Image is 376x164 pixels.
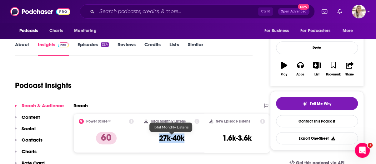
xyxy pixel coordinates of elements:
h2: Power Score™ [86,119,111,123]
div: Bookmark [326,73,340,76]
div: Rate [276,41,358,54]
div: Apps [296,73,304,76]
img: User Profile [352,5,366,18]
input: Search podcasts, credits, & more... [97,7,258,17]
p: Content [22,114,40,120]
button: Play [276,58,292,80]
button: open menu [15,25,46,37]
span: Logged in as acquavie [352,5,366,18]
img: Podchaser - Follow, Share and Rate Podcasts [10,6,70,17]
span: Ctrl K [258,7,273,16]
a: InsightsPodchaser Pro [38,41,69,56]
h3: 1.6k-3.6k [223,133,252,143]
button: List [308,58,325,80]
button: tell me why sparkleTell Me Why [276,97,358,110]
img: Podchaser Pro [58,42,69,47]
p: Reach & Audience [22,103,64,109]
a: Lists [169,41,179,56]
div: Search podcasts, credits, & more... [80,4,315,19]
div: Share [345,73,354,76]
p: 60 [96,132,117,144]
span: 1 [368,143,373,148]
button: Bookmark [325,58,341,80]
button: open menu [70,25,104,37]
button: Share [341,58,358,80]
button: open menu [296,25,339,37]
span: Tell Me Why [310,101,331,106]
span: For Business [264,27,289,35]
h2: New Episode Listens [216,119,250,123]
button: Apps [292,58,308,80]
button: Social [15,126,36,137]
button: Contacts [15,137,43,148]
a: Show notifications dropdown [335,6,344,17]
div: 224 [101,42,109,47]
span: Monitoring [74,27,96,35]
a: Contact This Podcast [276,115,358,127]
button: Reach & Audience [15,103,64,114]
button: Charts [15,148,37,160]
a: About [15,41,29,56]
span: More [343,27,353,35]
a: Similar [188,41,203,56]
div: Play [281,73,287,76]
a: Credits [144,41,161,56]
h2: Reach [73,103,88,109]
h2: Total Monthly Listens [150,119,186,123]
button: open menu [260,25,297,37]
img: tell me why sparkle [302,101,307,106]
span: Open Advanced [281,10,307,13]
button: Show profile menu [352,5,366,18]
p: Charts [22,148,37,154]
iframe: Intercom live chat [355,143,370,158]
button: open menu [338,25,361,37]
span: New [298,4,309,10]
p: Contacts [22,137,43,143]
span: Charts [49,27,63,35]
a: Show notifications dropdown [319,6,330,17]
button: Open AdvancedNew [278,8,309,15]
p: Social [22,126,36,132]
button: Content [15,114,40,126]
span: For Podcasters [300,27,330,35]
a: Episodes224 [78,41,109,56]
h3: 27k-40k [159,133,184,143]
span: Total Monthly Listens [153,125,188,129]
div: List [314,73,319,76]
a: Reviews [118,41,136,56]
span: Podcasts [19,27,38,35]
button: Export One-Sheet [276,132,358,144]
a: Charts [45,25,67,37]
h1: Podcast Insights [15,81,72,90]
